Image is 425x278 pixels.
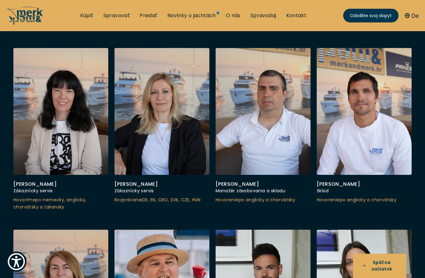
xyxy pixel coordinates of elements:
[286,12,307,19] a: Kontakt
[80,12,93,19] a: Kúpiť
[317,188,329,194] font: Sklad
[412,12,419,20] font: De
[317,197,340,203] font: Hovorenie
[114,197,142,203] font: Rozprávanie
[13,197,35,203] font: Hovoríme
[6,252,26,272] button: Show Accessibility Preferences
[226,12,241,19] a: O nás
[140,12,157,19] a: Predať
[216,188,285,194] font: Manažér zásobovania a skladu
[114,188,154,194] font: Zákaznícky servis
[6,20,44,27] a: /
[13,188,53,194] font: Zákaznícky servis
[167,12,216,19] a: Novinky o jachtách
[350,12,392,19] font: Odošlite svoj dopyt
[239,197,296,203] font: po anglicky a chorvátsky
[103,12,130,19] a: Správať
[250,12,276,19] font: Spravodaj
[317,180,360,188] font: [PERSON_NAME]
[114,180,158,188] font: [PERSON_NAME]
[142,197,200,203] font: DE, EN, CRO, SVK, CZE, HUN
[343,9,399,22] a: Odošlite svoj dopyt
[353,254,406,278] button: Späť na začiatok
[405,12,419,20] button: De
[371,259,392,272] font: Späť na začiatok
[340,197,397,203] font: po anglicky a chorvátsky
[13,197,86,210] font: po nemecky, anglicky, chorvátsky a taliansky
[216,180,259,188] font: [PERSON_NAME]
[103,12,130,19] font: Spravovať
[216,197,239,203] font: Hovorenie
[13,180,57,188] font: [PERSON_NAME]
[250,12,276,19] a: Spravodajca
